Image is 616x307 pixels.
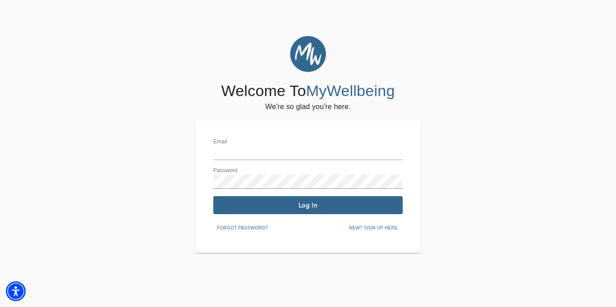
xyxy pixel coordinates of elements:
[213,224,271,231] a: Forgot password?
[306,82,395,99] span: MyWellbeing
[213,139,227,145] label: Email
[213,168,238,174] label: Password
[217,224,268,232] span: Forgot password?
[349,224,399,232] span: New? Sign up here.
[6,281,26,301] div: Accessibility Menu
[265,101,350,113] h6: We're so glad you're here.
[290,36,326,72] img: MyWellbeing
[221,82,395,101] h4: Welcome To
[213,221,271,235] button: Forgot password?
[213,196,403,214] button: Log In
[217,201,399,210] span: Log In
[345,221,403,235] button: New? Sign up here.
